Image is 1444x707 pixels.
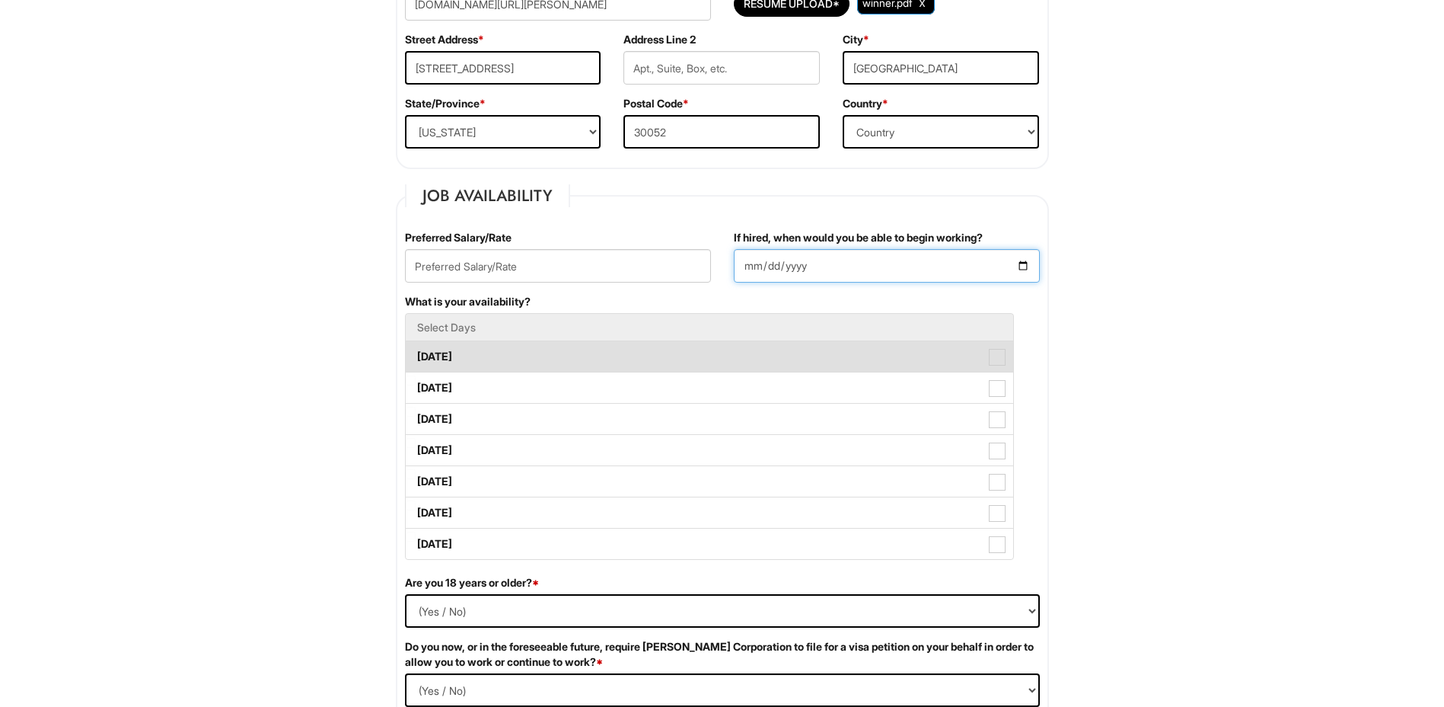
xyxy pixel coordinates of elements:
select: (Yes / No) [405,673,1040,707]
label: [DATE] [406,404,1013,434]
label: Country [843,96,888,111]
select: (Yes / No) [405,594,1040,628]
select: State/Province [405,115,601,149]
legend: Job Availability [405,184,570,207]
label: Street Address [405,32,484,47]
label: Do you now, or in the foreseeable future, require [PERSON_NAME] Corporation to file for a visa pe... [405,639,1040,670]
label: [DATE] [406,466,1013,497]
label: If hired, when would you be able to begin working? [734,230,983,245]
label: [DATE] [406,341,1013,372]
input: Apt., Suite, Box, etc. [623,51,820,85]
label: Postal Code [623,96,689,111]
h5: Select Days [417,322,1002,333]
label: [DATE] [406,435,1013,465]
label: What is your availability? [405,294,531,309]
label: Preferred Salary/Rate [405,230,512,245]
select: Country [843,115,1039,149]
label: Are you 18 years or older? [405,575,539,590]
label: [DATE] [406,497,1013,528]
input: Street Address [405,51,601,85]
label: [DATE] [406,529,1013,559]
label: City [843,32,869,47]
input: Postal Code [623,115,820,149]
input: Preferred Salary/Rate [405,249,711,283]
label: [DATE] [406,373,1013,403]
label: State/Province [405,96,486,111]
input: City [843,51,1039,85]
label: Address Line 2 [623,32,696,47]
